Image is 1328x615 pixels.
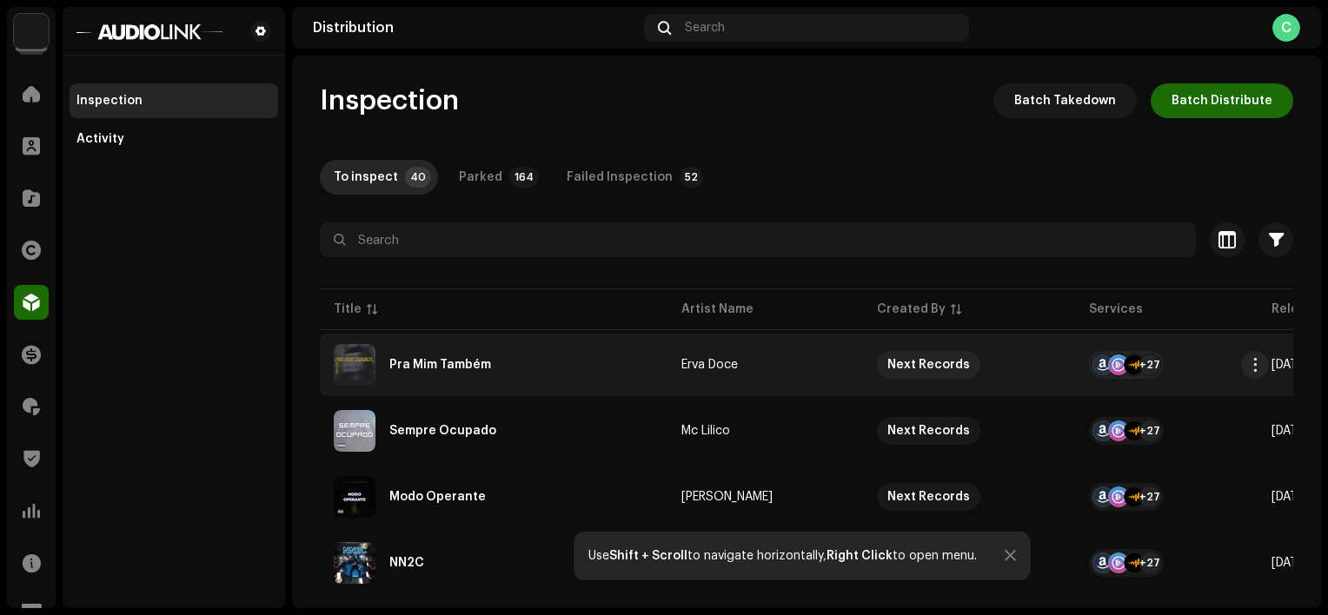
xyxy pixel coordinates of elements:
[334,344,375,386] img: 814088dc-0c0c-47d0-a1b5-6400a59851bc
[1272,557,1308,569] span: Oct 8, 2025
[76,132,124,146] div: Activity
[14,14,49,49] img: 730b9dfe-18b5-4111-b483-f30b0c182d82
[681,491,849,503] span: Vini Calazans
[567,160,673,195] div: Failed Inspection
[887,483,970,511] div: Next Records
[389,491,486,503] div: Modo Operante
[389,557,424,569] div: NN2C
[588,549,977,563] div: Use to navigate horizontally, to open menu.
[609,550,687,562] strong: Shift + Scroll
[70,122,278,156] re-m-nav-item: Activity
[887,417,970,445] div: Next Records
[313,21,637,35] div: Distribution
[877,351,1061,379] span: Next Records
[1014,83,1116,118] span: Batch Takedown
[1172,83,1272,118] span: Batch Distribute
[1139,420,1160,441] div: +27
[389,359,491,371] div: Pra Mim Também
[334,542,375,584] img: e7755eda-1daa-4b25-8062-98e10d422b3f
[334,410,375,452] img: 18e498a2-5374-42a1-9dbb-c0b904de5d0c
[70,83,278,118] re-m-nav-item: Inspection
[1139,552,1160,573] div: +27
[76,94,143,108] div: Inspection
[1151,83,1293,118] button: Batch Distribute
[459,160,502,195] div: Parked
[877,417,1061,445] span: Next Records
[1272,491,1308,503] span: Nov 6, 2025
[877,483,1061,511] span: Next Records
[405,167,431,188] p-badge: 40
[334,301,362,318] div: Title
[76,21,222,42] img: 1601779f-85bc-4fc7-87b8-abcd1ae7544a
[681,425,849,437] span: Mc Lilico
[680,167,703,188] p-badge: 52
[681,359,849,371] span: Erva Doce
[1139,354,1160,375] div: +27
[334,160,398,195] div: To inspect
[681,491,773,503] div: [PERSON_NAME]
[509,167,539,188] p-badge: 164
[320,83,459,118] span: Inspection
[1139,486,1160,507] div: +27
[1272,425,1308,437] span: Oct 31, 2025
[887,351,970,379] div: Next Records
[1272,14,1300,42] div: C
[389,425,496,437] div: Sempre Ocupado
[334,476,375,518] img: d1cd2508-8187-41a9-9259-38ec03ee8be9
[827,550,893,562] strong: Right Click
[685,21,725,35] span: Search
[320,222,1196,257] input: Search
[1272,359,1308,371] span: Oct 17, 2025
[993,83,1137,118] button: Batch Takedown
[681,359,738,371] div: Erva Doce
[877,301,946,318] div: Created By
[681,425,730,437] div: Mc Lilico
